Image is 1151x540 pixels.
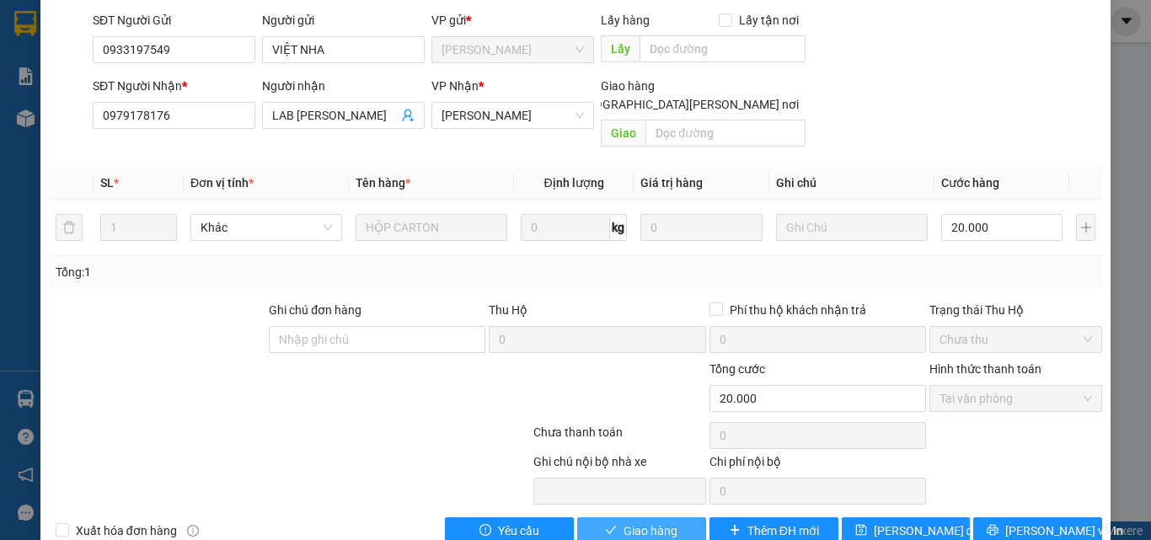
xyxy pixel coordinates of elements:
[56,214,83,241] button: delete
[100,176,114,190] span: SL
[624,521,677,540] span: Giao hàng
[201,215,332,240] span: Khác
[479,524,491,537] span: exclamation-circle
[431,11,594,29] div: VP gửi
[610,214,627,241] span: kg
[987,524,998,537] span: printer
[187,525,199,537] span: info-circle
[601,79,655,93] span: Giao hàng
[401,109,415,122] span: user-add
[874,521,982,540] span: [PERSON_NAME] đổi
[929,362,1041,376] label: Hình thức thanh toán
[14,72,149,96] div: 0931467587
[190,176,254,190] span: Đơn vị tính
[56,263,446,281] div: Tổng: 1
[1076,214,1095,241] button: plus
[940,327,1092,352] span: Chưa thu
[1005,521,1123,540] span: [PERSON_NAME] và In
[93,77,255,95] div: SĐT Người Nhận
[941,176,999,190] span: Cước hàng
[489,303,527,317] span: Thu Hộ
[855,524,867,537] span: save
[569,95,806,114] span: [GEOGRAPHIC_DATA][PERSON_NAME] nơi
[732,11,806,29] span: Lấy tận nơi
[709,362,765,376] span: Tổng cước
[262,77,425,95] div: Người nhận
[640,35,806,62] input: Dọc đường
[158,106,179,124] span: CC
[645,120,806,147] input: Dọc đường
[431,79,479,93] span: VP Nhận
[640,176,703,190] span: Giá trị hàng
[69,521,184,540] span: Xuất hóa đơn hàng
[161,72,297,96] div: 0979351304
[729,524,741,537] span: plus
[14,14,40,32] span: Gửi:
[543,176,603,190] span: Định lượng
[776,214,928,241] input: Ghi Chú
[640,214,762,241] input: 0
[601,120,645,147] span: Giao
[709,452,926,478] div: Chi phí nội bộ
[161,14,201,32] span: Nhận:
[601,13,650,27] span: Lấy hàng
[356,176,410,190] span: Tên hàng
[161,52,297,72] div: THẢO
[356,214,507,241] input: VD: Bàn, Ghế
[262,11,425,29] div: Người gửi
[929,301,1102,319] div: Trạng thái Thu Hộ
[442,103,584,128] span: Hồ Chí Minh
[723,301,873,319] span: Phí thu hộ khách nhận trả
[269,303,361,317] label: Ghi chú đơn hàng
[442,37,584,62] span: VP Phan Rang
[161,14,297,52] div: [PERSON_NAME]
[601,35,640,62] span: Lấy
[769,167,934,200] th: Ghi chú
[269,326,485,353] input: Ghi chú đơn hàng
[14,52,149,72] div: HẠNH
[533,452,706,478] div: Ghi chú nội bộ nhà xe
[605,524,617,537] span: check
[940,386,1092,411] span: Tại văn phòng
[532,423,708,452] div: Chưa thanh toán
[14,14,149,52] div: [PERSON_NAME]
[93,11,255,29] div: SĐT Người Gửi
[498,521,539,540] span: Yêu cầu
[747,521,819,540] span: Thêm ĐH mới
